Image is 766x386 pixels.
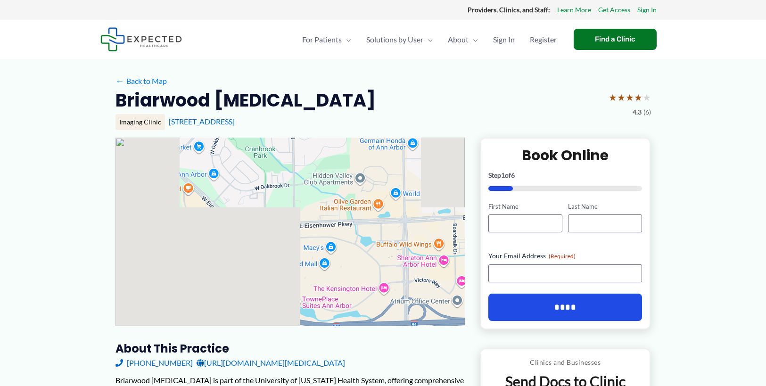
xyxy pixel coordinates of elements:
nav: Primary Site Navigation [295,23,564,56]
a: For PatientsMenu Toggle [295,23,359,56]
span: 1 [501,171,505,179]
span: Register [530,23,557,56]
strong: Providers, Clinics, and Staff: [468,6,550,14]
span: ★ [642,89,651,106]
h2: Book Online [488,146,642,164]
span: 6 [511,171,515,179]
span: (Required) [549,253,576,260]
a: Learn More [557,4,591,16]
span: Menu Toggle [469,23,478,56]
span: ★ [626,89,634,106]
span: Menu Toggle [423,23,433,56]
span: 4.3 [633,106,642,118]
span: About [448,23,469,56]
a: Sign In [637,4,657,16]
a: Register [522,23,564,56]
p: Step of [488,172,642,179]
h2: Briarwood [MEDICAL_DATA] [115,89,376,112]
label: Last Name [568,202,642,211]
a: ←Back to Map [115,74,167,88]
label: Your Email Address [488,251,642,261]
a: AboutMenu Toggle [440,23,486,56]
span: Solutions by User [366,23,423,56]
a: Find a Clinic [574,29,657,50]
span: ★ [609,89,617,106]
label: First Name [488,202,562,211]
div: Imaging Clinic [115,114,165,130]
span: Sign In [493,23,515,56]
a: Solutions by UserMenu Toggle [359,23,440,56]
span: ★ [634,89,642,106]
img: Expected Healthcare Logo - side, dark font, small [100,27,182,51]
span: (6) [643,106,651,118]
span: Menu Toggle [342,23,351,56]
span: For Patients [302,23,342,56]
a: Get Access [598,4,630,16]
a: [STREET_ADDRESS] [169,117,235,126]
p: Clinics and Businesses [488,356,643,369]
a: Sign In [486,23,522,56]
a: [URL][DOMAIN_NAME][MEDICAL_DATA] [197,356,345,370]
span: ← [115,76,124,85]
span: ★ [617,89,626,106]
a: [PHONE_NUMBER] [115,356,193,370]
h3: About this practice [115,341,465,356]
